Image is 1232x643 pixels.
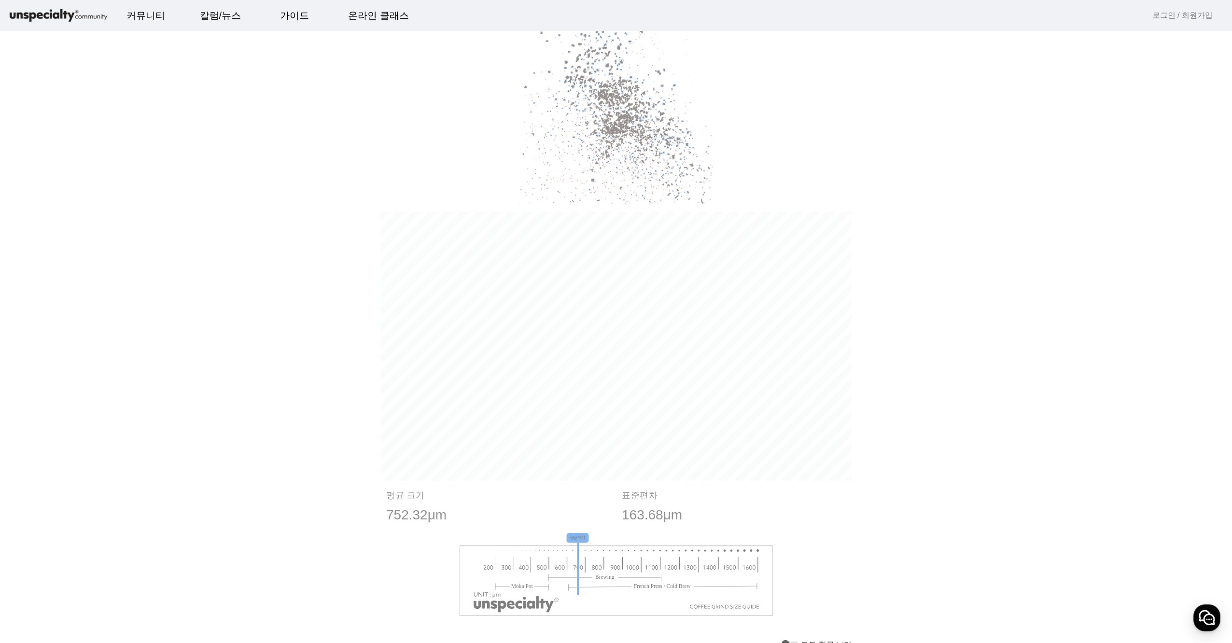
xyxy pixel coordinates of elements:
[149,321,161,328] span: 설정
[386,505,610,525] p: 752.32μm
[1152,10,1213,21] a: 로그인 / 회원가입
[3,306,64,330] a: 홈
[622,505,846,525] p: 163.68μm
[88,321,100,329] span: 대화
[192,2,249,28] a: 칼럼/뉴스
[340,2,417,28] a: 온라인 클래스
[125,306,185,330] a: 설정
[570,535,585,541] tspan: 평균크기
[272,2,317,28] a: 가이드
[519,11,713,204] img: alt
[8,7,109,24] img: logo
[119,2,173,28] a: 커뮤니티
[622,490,846,501] p: 표준편차
[30,321,36,328] span: 홈
[386,490,610,501] p: 평균 크기
[64,306,125,330] a: 대화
